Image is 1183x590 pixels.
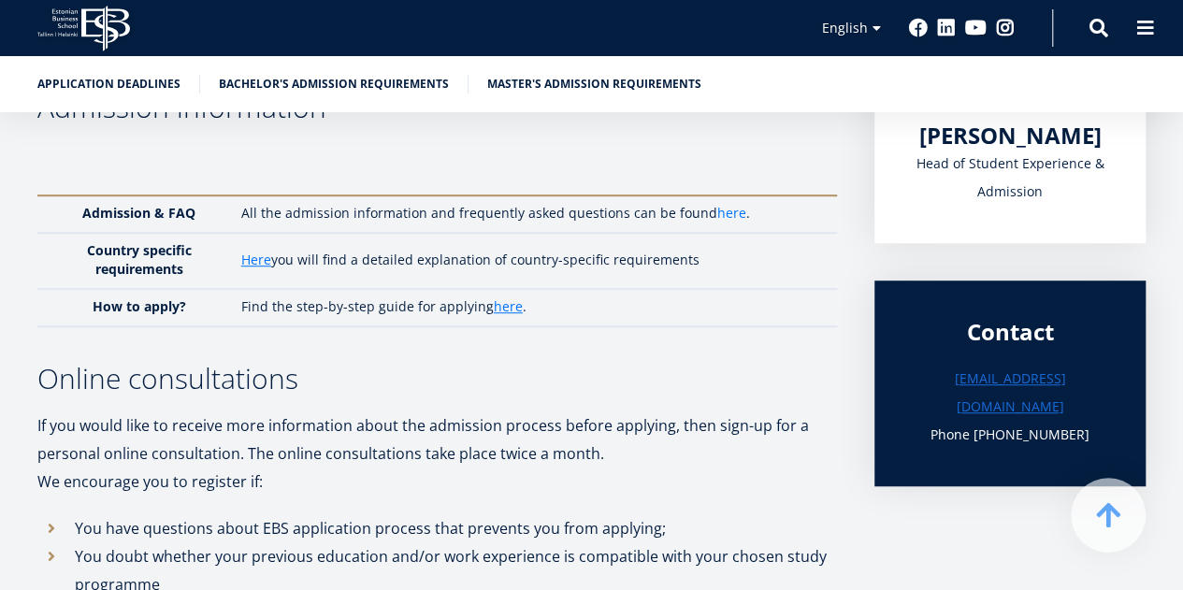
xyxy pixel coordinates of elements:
a: Youtube [965,19,987,37]
h3: Admission information [37,94,837,122]
a: Master's admission requirements [487,75,701,94]
a: Facebook [909,19,928,37]
p: We encourage you to register if: [37,468,837,496]
a: [PERSON_NAME] [919,122,1102,150]
a: [EMAIL_ADDRESS][DOMAIN_NAME] [912,365,1108,421]
h3: Phone [PHONE_NUMBER] [912,421,1108,449]
a: Instagram [996,19,1015,37]
p: Find the step-by-step guide for applying . [241,297,818,316]
li: You have questions about EBS application process that prevents you from applying; [37,514,837,542]
a: Bachelor's admission requirements [219,75,449,94]
a: Linkedin [937,19,956,37]
strong: Admission & FAQ [82,204,195,222]
p: If you would like to receive more information about the admission process before applying, then s... [37,411,837,468]
td: All the admission information and frequently asked questions can be found . [232,195,837,233]
h3: Online consultations [37,365,837,393]
a: Here [241,251,271,269]
td: you will find a detailed explanation of country-specific requirements [232,233,837,289]
div: Head of Student Experience & Admission [912,150,1108,206]
a: here [717,204,746,223]
strong: Country specific requirements [87,241,192,278]
a: Application deadlines [37,75,180,94]
div: Contact [912,318,1108,346]
span: [PERSON_NAME] [919,120,1102,151]
a: here [494,297,523,316]
strong: How to apply? [93,297,186,315]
